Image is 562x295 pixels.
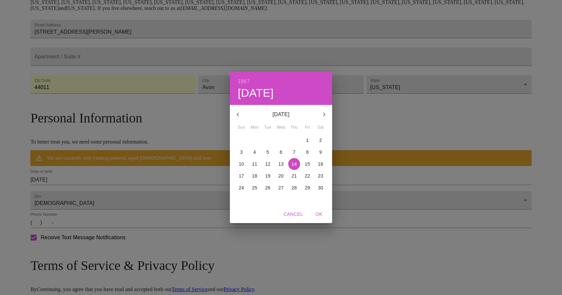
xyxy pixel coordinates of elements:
button: 13 [275,158,287,170]
span: Mon [249,124,261,131]
p: 24 [239,184,244,191]
p: 19 [265,173,270,179]
p: 4 [253,149,256,155]
button: 26 [262,182,274,194]
button: 20 [275,170,287,182]
p: 10 [239,161,244,167]
button: 30 [315,182,327,194]
p: 9 [319,149,322,155]
p: 15 [305,161,310,167]
button: 5 [262,146,274,158]
p: 1 [306,137,309,144]
p: 3 [240,149,243,155]
button: 27 [275,182,287,194]
span: Fri [301,124,313,131]
p: 20 [278,173,284,179]
button: 1967 [238,77,250,86]
span: Cancel [284,210,303,218]
button: 14 [288,158,300,170]
p: 28 [292,184,297,191]
button: [DATE] [238,86,274,100]
p: 27 [278,184,284,191]
span: Tue [262,124,274,131]
p: 18 [252,173,257,179]
button: 21 [288,170,300,182]
span: Wed [275,124,287,131]
button: 6 [275,146,287,158]
p: 12 [265,161,270,167]
p: 30 [318,184,323,191]
span: Sat [315,124,327,131]
button: OK [308,208,329,220]
button: 8 [301,146,313,158]
span: Sun [235,124,247,131]
p: [DATE] [246,111,316,118]
p: 23 [318,173,323,179]
p: 22 [305,173,310,179]
button: 19 [262,170,274,182]
button: 4 [249,146,261,158]
button: 29 [301,182,313,194]
p: 17 [239,173,244,179]
button: 22 [301,170,313,182]
p: 7 [293,149,296,155]
button: 23 [315,170,327,182]
button: 11 [249,158,261,170]
button: 28 [288,182,300,194]
p: 6 [280,149,282,155]
p: 13 [278,161,284,167]
p: 21 [292,173,297,179]
button: 16 [315,158,327,170]
button: 2 [315,134,327,146]
button: 1 [301,134,313,146]
span: Thu [288,124,300,131]
button: 24 [235,182,247,194]
button: 15 [301,158,313,170]
button: 3 [235,146,247,158]
p: 25 [252,184,257,191]
p: 5 [266,149,269,155]
p: 8 [306,149,309,155]
p: 11 [252,161,257,167]
button: Cancel [281,208,306,220]
span: OK [311,210,327,218]
p: 16 [318,161,323,167]
button: 25 [249,182,261,194]
button: 12 [262,158,274,170]
button: 10 [235,158,247,170]
button: 18 [249,170,261,182]
p: 26 [265,184,270,191]
button: 7 [288,146,300,158]
p: 14 [292,161,297,167]
button: 17 [235,170,247,182]
p: 2 [319,137,322,144]
button: 9 [315,146,327,158]
p: 29 [305,184,310,191]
